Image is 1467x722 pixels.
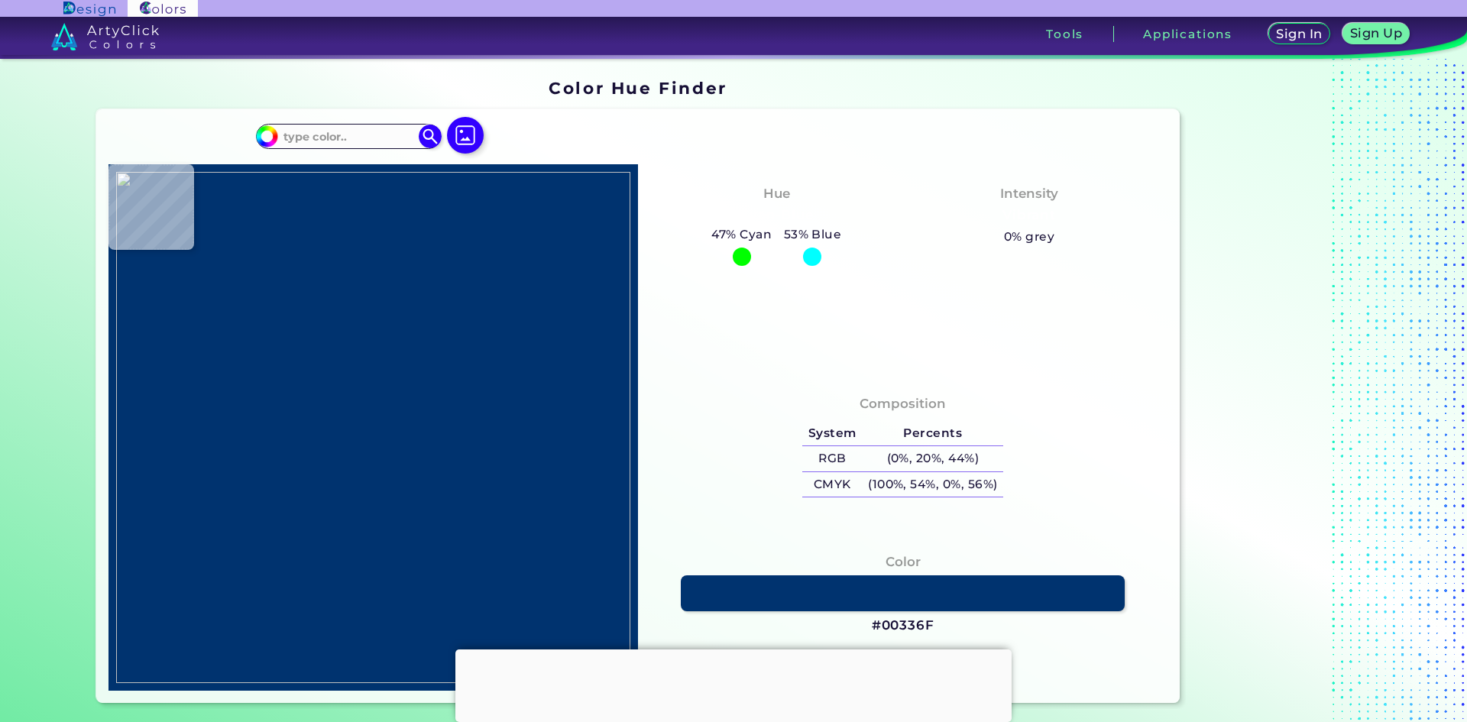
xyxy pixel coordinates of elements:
[862,421,1003,446] h5: Percents
[277,126,419,147] input: type color..
[1004,227,1054,247] h5: 0% grey
[886,551,921,573] h4: Color
[862,446,1003,471] h5: (0%, 20%, 44%)
[802,472,862,497] h5: CMYK
[1143,28,1232,40] h3: Applications
[872,617,934,635] h3: #00336F
[763,183,790,205] h4: Hue
[1278,28,1320,40] h5: Sign In
[419,125,442,147] img: icon search
[1186,73,1377,709] iframe: Advertisement
[455,649,1012,718] iframe: Advertisement
[447,117,484,154] img: icon picture
[1346,24,1406,44] a: Sign Up
[1352,28,1400,39] h5: Sign Up
[1000,183,1058,205] h4: Intensity
[733,206,820,225] h3: Cyan-Blue
[862,472,1003,497] h5: (100%, 54%, 0%, 56%)
[549,76,727,99] h1: Color Hue Finder
[116,172,630,683] img: b3ae4891-1142-4890-9c64-c49eb18ba5be
[706,225,778,244] h5: 47% Cyan
[778,225,847,244] h5: 53% Blue
[1271,24,1328,44] a: Sign In
[63,2,115,16] img: ArtyClick Design logo
[1046,28,1083,40] h3: Tools
[802,421,862,446] h5: System
[802,446,862,471] h5: RGB
[860,393,946,415] h4: Composition
[996,206,1063,225] h3: Vibrant
[51,23,159,50] img: logo_artyclick_colors_white.svg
